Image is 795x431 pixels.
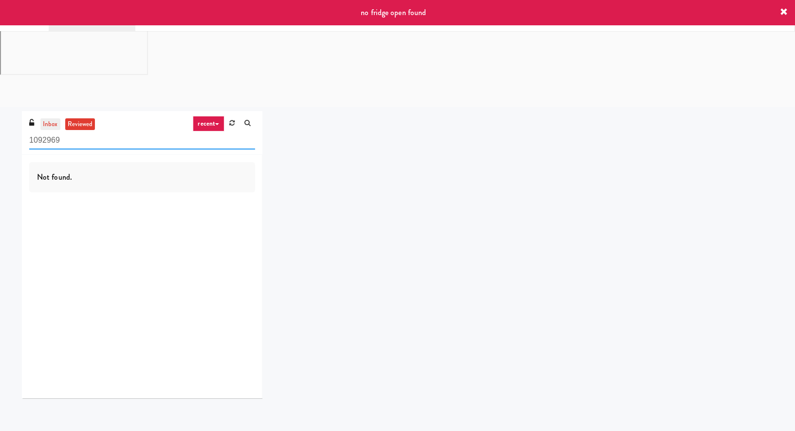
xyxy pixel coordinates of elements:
[37,171,72,183] span: Not found.
[65,118,95,131] a: reviewed
[193,116,225,131] a: recent
[40,118,60,131] a: inbox
[29,131,255,150] input: Search vision orders
[361,7,426,18] span: no fridge open found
